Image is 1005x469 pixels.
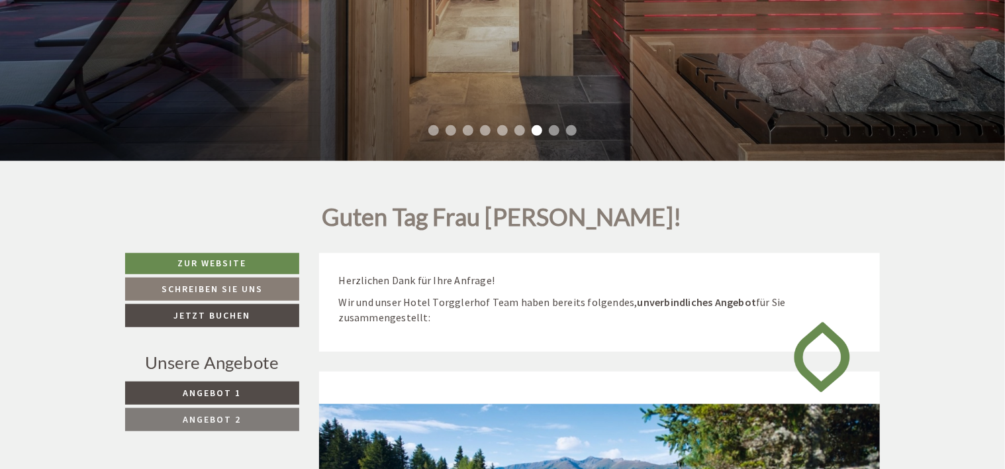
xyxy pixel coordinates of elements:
[11,36,216,77] div: Guten Tag, wie können wir Ihnen helfen?
[125,278,299,301] a: Schreiben Sie uns
[125,253,299,274] a: Zur Website
[183,387,241,399] span: Angebot 1
[236,11,285,33] div: [DATE]
[183,413,241,425] span: Angebot 2
[21,65,210,74] small: 08:06
[339,273,861,288] p: Herzlichen Dank für Ihre Anfrage!
[322,204,682,237] h1: Guten Tag Frau [PERSON_NAME]!
[21,39,210,50] div: [GEOGRAPHIC_DATA]
[339,295,861,325] p: Wir und unser Hotel Torgglerhof Team haben bereits folgendes, für Sie zusammengestellt:
[125,304,299,327] a: Jetzt buchen
[638,295,757,309] strong: unverbindliches Angebot
[784,310,860,404] img: image
[442,349,522,372] button: Senden
[125,350,299,375] div: Unsere Angebote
